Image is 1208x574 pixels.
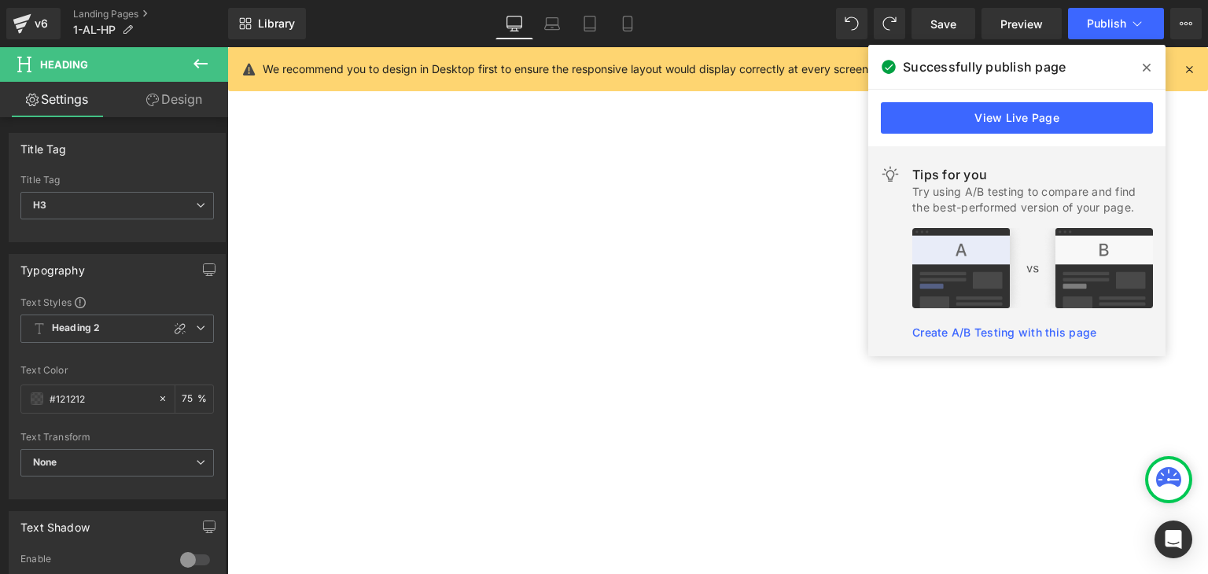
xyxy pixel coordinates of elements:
[1155,521,1192,558] div: Open Intercom Messenger
[263,61,982,78] p: We recommend you to design in Desktop first to ensure the responsive layout would display correct...
[73,24,116,36] span: 1-AL-HP
[874,8,905,39] button: Redo
[73,8,228,20] a: Landing Pages
[836,8,867,39] button: Undo
[20,512,90,534] div: Text Shadow
[33,456,57,468] b: None
[31,13,51,34] div: v6
[40,58,88,71] span: Heading
[20,296,214,308] div: Text Styles
[609,8,646,39] a: Mobile
[20,365,214,376] div: Text Color
[6,8,61,39] a: v6
[20,134,67,156] div: Title Tag
[881,102,1153,134] a: View Live Page
[1068,8,1164,39] button: Publish
[52,322,100,335] b: Heading 2
[1170,8,1202,39] button: More
[1087,17,1126,30] span: Publish
[930,16,956,32] span: Save
[981,8,1062,39] a: Preview
[20,432,214,443] div: Text Transform
[912,228,1153,308] img: tip.png
[881,165,900,184] img: light.svg
[228,8,306,39] a: New Library
[571,8,609,39] a: Tablet
[495,8,533,39] a: Desktop
[912,184,1153,215] div: Try using A/B testing to compare and find the best-performed version of your page.
[912,165,1153,184] div: Tips for you
[258,17,295,31] span: Library
[117,82,231,117] a: Design
[50,390,150,407] input: Color
[20,553,164,569] div: Enable
[33,199,46,211] b: H3
[912,326,1096,339] a: Create A/B Testing with this page
[175,385,213,413] div: %
[1000,16,1043,32] span: Preview
[20,255,85,277] div: Typography
[533,8,571,39] a: Laptop
[903,57,1066,76] span: Successfully publish page
[20,175,214,186] div: Title Tag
